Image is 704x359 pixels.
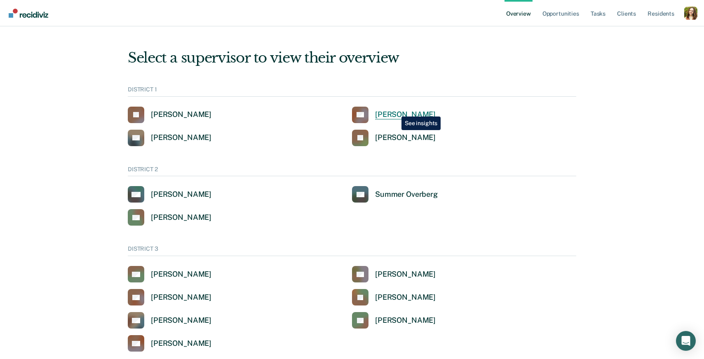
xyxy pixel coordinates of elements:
[128,107,211,123] a: [PERSON_NAME]
[375,190,438,199] div: Summer Overberg
[375,270,436,279] div: [PERSON_NAME]
[128,166,576,177] div: DISTRICT 2
[375,316,436,325] div: [PERSON_NAME]
[375,293,436,302] div: [PERSON_NAME]
[375,133,436,142] div: [PERSON_NAME]
[676,331,696,351] div: Open Intercom Messenger
[151,110,211,119] div: [PERSON_NAME]
[352,266,436,282] a: [PERSON_NAME]
[128,312,211,329] a: [PERSON_NAME]
[352,107,436,123] a: [PERSON_NAME]
[151,190,211,199] div: [PERSON_NAME]
[128,86,576,97] div: DISTRICT 1
[684,7,697,20] button: Profile dropdown button
[128,289,211,305] a: [PERSON_NAME]
[151,339,211,348] div: [PERSON_NAME]
[352,186,438,203] a: Summer Overberg
[352,289,436,305] a: [PERSON_NAME]
[151,133,211,142] div: [PERSON_NAME]
[151,213,211,222] div: [PERSON_NAME]
[151,270,211,279] div: [PERSON_NAME]
[128,130,211,146] a: [PERSON_NAME]
[128,186,211,203] a: [PERSON_NAME]
[128,335,211,352] a: [PERSON_NAME]
[128,49,576,66] div: Select a supervisor to view their overview
[128,209,211,226] a: [PERSON_NAME]
[9,9,48,18] img: Recidiviz
[128,245,576,256] div: DISTRICT 3
[375,110,436,119] div: [PERSON_NAME]
[151,316,211,325] div: [PERSON_NAME]
[352,312,436,329] a: [PERSON_NAME]
[151,293,211,302] div: [PERSON_NAME]
[128,266,211,282] a: [PERSON_NAME]
[352,130,436,146] a: [PERSON_NAME]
